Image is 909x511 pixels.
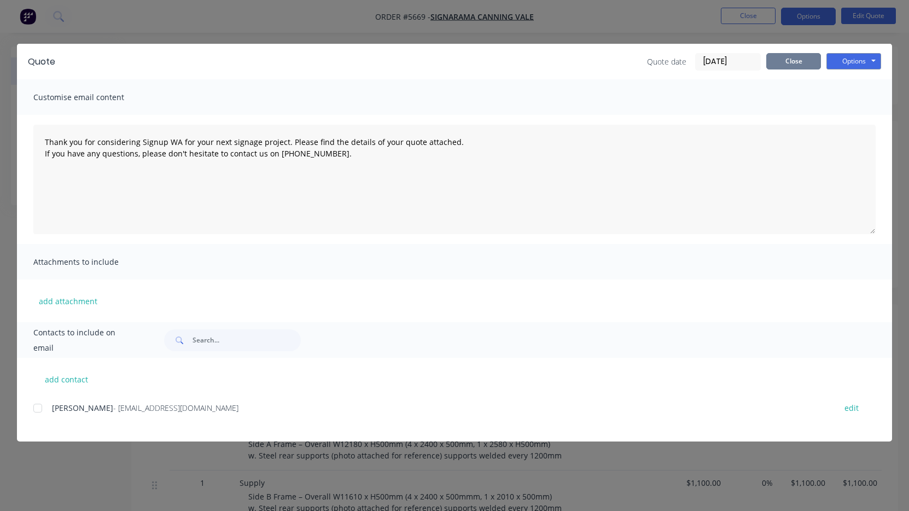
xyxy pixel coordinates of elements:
[33,125,876,234] textarea: Thank you for considering Signup WA for your next signage project. Please find the details of you...
[766,53,821,69] button: Close
[33,90,154,105] span: Customise email content
[33,293,103,309] button: add attachment
[33,371,99,387] button: add contact
[52,403,113,413] span: [PERSON_NAME]
[838,400,865,415] button: edit
[33,325,137,356] span: Contacts to include on email
[28,55,55,68] div: Quote
[113,403,238,413] span: - [EMAIL_ADDRESS][DOMAIN_NAME]
[647,56,686,67] span: Quote date
[33,254,154,270] span: Attachments to include
[193,329,301,351] input: Search...
[826,53,881,69] button: Options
